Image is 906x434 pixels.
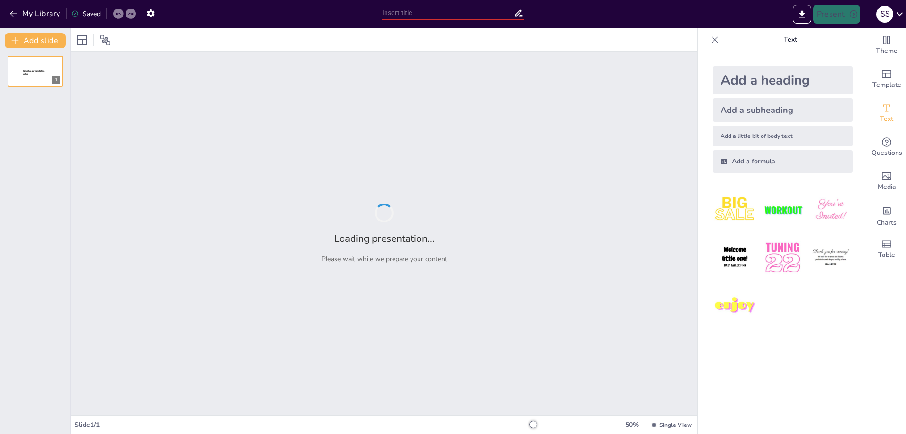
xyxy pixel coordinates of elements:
[713,188,757,232] img: 1.jpeg
[878,182,896,192] span: Media
[621,420,643,429] div: 50 %
[761,236,805,280] img: 5.jpeg
[761,188,805,232] img: 2.jpeg
[809,236,853,280] img: 6.jpeg
[334,232,435,245] h2: Loading presentation...
[713,126,853,146] div: Add a little bit of body text
[713,236,757,280] img: 4.jpeg
[5,33,66,48] button: Add slide
[713,284,757,328] img: 7.jpeg
[878,250,895,260] span: Table
[8,56,63,87] div: 1
[713,98,853,122] div: Add a subheading
[876,5,893,24] button: S S
[868,232,906,266] div: Add a table
[868,164,906,198] div: Add images, graphics, shapes or video
[75,33,90,48] div: Layout
[876,46,898,56] span: Theme
[713,66,853,94] div: Add a heading
[52,76,60,84] div: 1
[868,28,906,62] div: Change the overall theme
[7,6,64,21] button: My Library
[382,6,514,20] input: Insert title
[868,62,906,96] div: Add ready made slides
[659,421,692,429] span: Single View
[868,198,906,232] div: Add charts and graphs
[809,188,853,232] img: 3.jpeg
[713,150,853,173] div: Add a formula
[868,96,906,130] div: Add text boxes
[813,5,860,24] button: Present
[876,6,893,23] div: S S
[722,28,858,51] p: Text
[75,420,520,429] div: Slide 1 / 1
[868,130,906,164] div: Get real-time input from your audience
[321,255,447,264] p: Please wait while we prepare your content
[872,80,901,90] span: Template
[793,5,811,24] button: Export to PowerPoint
[71,9,101,18] div: Saved
[880,114,893,124] span: Text
[877,218,897,228] span: Charts
[100,34,111,46] span: Position
[23,70,44,75] span: Sendsteps presentation editor
[872,148,902,158] span: Questions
